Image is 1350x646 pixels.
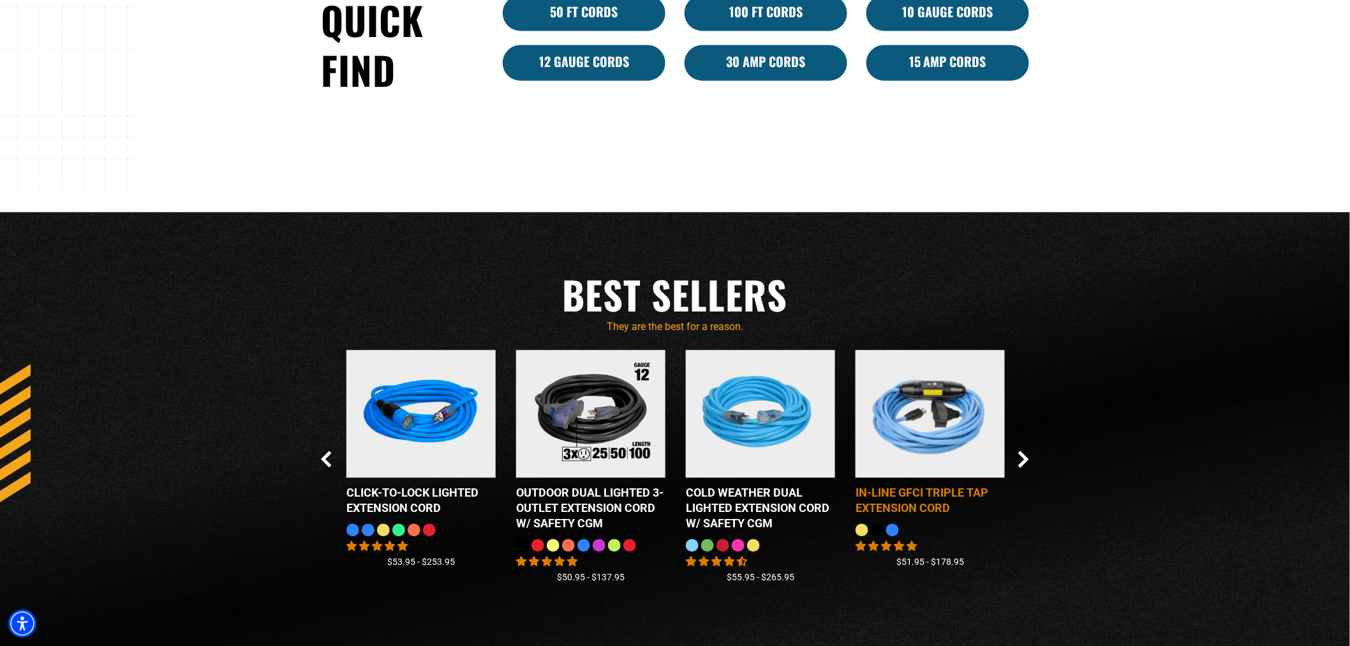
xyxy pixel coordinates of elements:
[519,349,663,478] img: Outdoor Dual Lighted 3-Outlet Extension Cord w/ Safety CGM
[346,485,496,516] div: Click-to-Lock Lighted Extension Cord
[686,571,835,584] div: $55.95 - $265.95
[866,45,1029,80] a: 15 Amp Cords
[503,45,665,80] a: 12 Gauge Cords
[686,485,835,531] div: Cold Weather Dual Lighted Extension Cord w/ Safety CGM
[516,555,577,567] span: 4.80 stars
[685,45,847,80] a: 30 Amp Cords
[8,610,36,638] div: Accessibility Menu
[321,269,1029,319] h2: Best Sellers
[856,485,1005,516] div: In-Line GFCI Triple Tap Extension Cord
[1018,451,1029,467] button: Next Slide
[689,349,833,478] img: Light Blue
[850,342,1010,486] img: Light Blue
[321,451,332,467] button: Previous Slide
[516,350,665,539] a: Outdoor Dual Lighted 3-Outlet Extension Cord w/ Safety CGM Outdoor Dual Lighted 3-Outlet Extensio...
[350,349,493,478] img: blue
[516,485,665,531] div: Outdoor Dual Lighted 3-Outlet Extension Cord w/ Safety CGM
[321,319,1029,334] p: They are the best for a reason.
[516,571,665,584] div: $50.95 - $137.95
[346,350,496,523] a: blue Click-to-Lock Lighted Extension Cord
[346,555,496,569] div: $53.95 - $253.95
[856,350,1005,523] a: Light Blue In-Line GFCI Triple Tap Extension Cord
[856,555,1005,569] div: $51.95 - $178.95
[856,540,917,552] span: 5.00 stars
[686,555,747,567] span: 4.62 stars
[346,540,408,552] span: 4.87 stars
[686,350,835,539] a: Light Blue Cold Weather Dual Lighted Extension Cord w/ Safety CGM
